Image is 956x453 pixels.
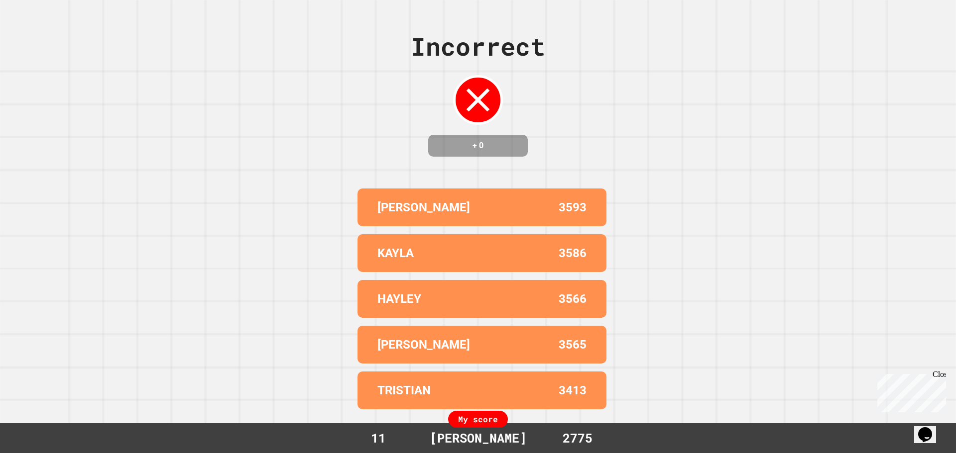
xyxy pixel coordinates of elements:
p: 3593 [559,198,587,216]
div: 2775 [540,429,615,448]
p: 3566 [559,290,587,308]
p: 3586 [559,244,587,262]
p: KAYLA [377,244,414,262]
p: 3565 [559,336,587,354]
h4: + 0 [438,140,518,152]
iframe: chat widget [873,370,946,412]
p: [PERSON_NAME] [377,336,470,354]
p: 3413 [559,381,587,399]
div: [PERSON_NAME] [420,429,537,448]
div: Chat with us now!Close [4,4,69,63]
p: HAYLEY [377,290,421,308]
div: Incorrect [411,28,545,65]
div: 11 [341,429,416,448]
div: My score [448,411,508,428]
p: TRISTIAN [377,381,431,399]
p: [PERSON_NAME] [377,198,470,216]
iframe: chat widget [914,413,946,443]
